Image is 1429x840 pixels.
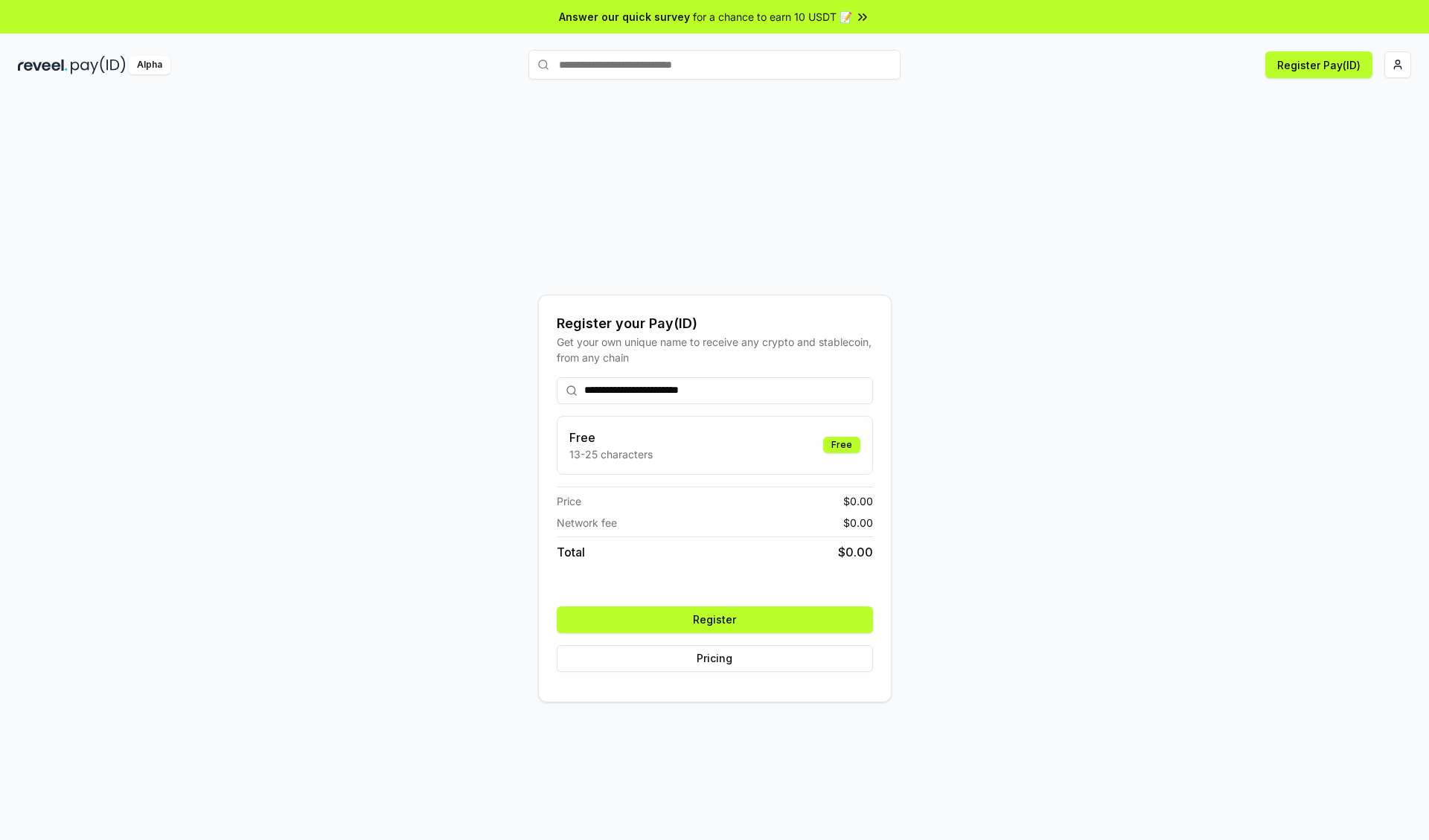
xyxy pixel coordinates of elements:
[838,543,873,561] span: $ 0.00
[557,515,617,530] span: Network fee
[823,437,860,453] div: Free
[557,334,873,365] div: Get your own unique name to receive any crypto and stablecoin, from any chain
[1265,51,1372,78] button: Register Pay(ID)
[557,313,873,334] div: Register your Pay(ID)
[569,446,653,462] p: 13-25 characters
[557,606,873,633] button: Register
[843,515,873,530] span: $ 0.00
[559,9,690,25] span: Answer our quick survey
[18,56,68,74] img: reveel_dark
[569,429,653,446] h3: Free
[557,543,585,561] span: Total
[71,56,126,74] img: pay_id
[557,493,581,509] span: Price
[843,493,873,509] span: $ 0.00
[693,9,852,25] span: for a chance to earn 10 USDT 📝
[129,56,170,74] div: Alpha
[557,645,873,672] button: Pricing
